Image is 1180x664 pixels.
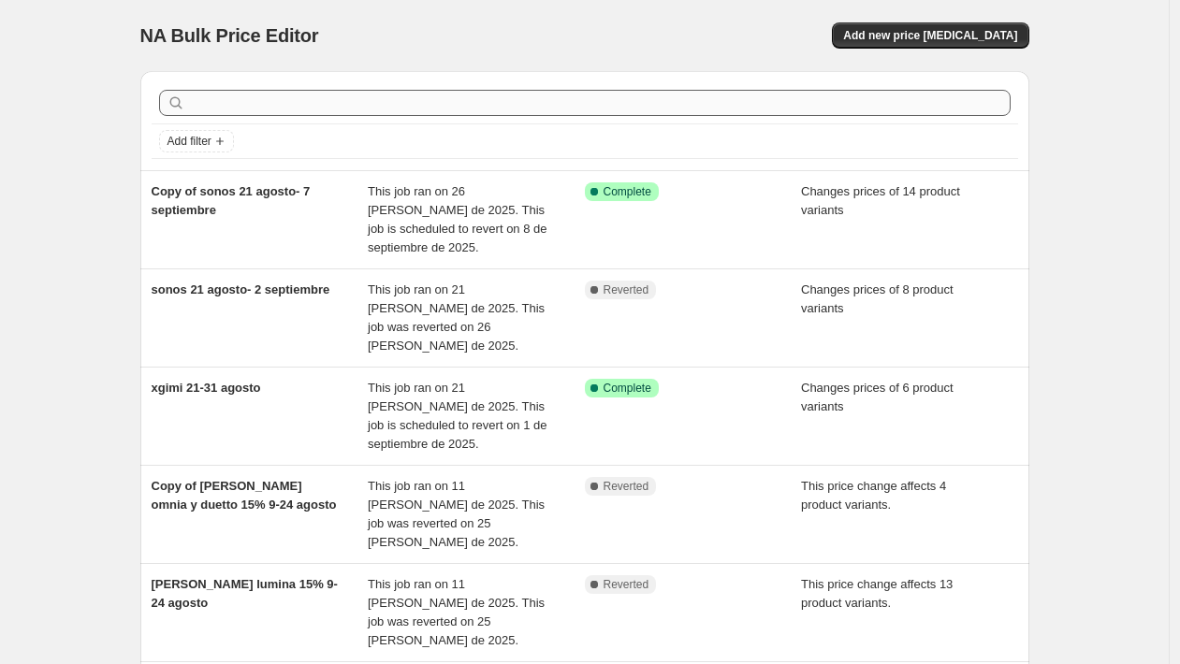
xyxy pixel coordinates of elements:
[604,282,649,297] span: Reverted
[843,28,1017,43] span: Add new price [MEDICAL_DATA]
[152,184,311,217] span: Copy of sonos 21 agosto- 7 septiembre
[801,577,953,610] span: This price change affects 13 product variants.
[801,184,960,217] span: Changes prices of 14 product variants
[140,25,319,46] span: NA Bulk Price Editor
[832,22,1028,49] button: Add new price [MEDICAL_DATA]
[368,577,545,647] span: This job ran on 11 [PERSON_NAME] de 2025. This job was reverted on 25 [PERSON_NAME] de 2025.
[801,381,954,413] span: Changes prices of 6 product variants
[801,282,954,315] span: Changes prices of 8 product variants
[152,577,338,610] span: [PERSON_NAME] lumina 15% 9-24 agosto
[604,184,651,199] span: Complete
[368,479,545,549] span: This job ran on 11 [PERSON_NAME] de 2025. This job was reverted on 25 [PERSON_NAME] de 2025.
[152,381,261,395] span: xgimi 21-31 agosto
[604,479,649,494] span: Reverted
[152,479,337,512] span: Copy of [PERSON_NAME] omnia y duetto 15% 9-24 agosto
[801,479,946,512] span: This price change affects 4 product variants.
[604,381,651,396] span: Complete
[368,282,545,353] span: This job ran on 21 [PERSON_NAME] de 2025. This job was reverted on 26 [PERSON_NAME] de 2025.
[368,381,547,451] span: This job ran on 21 [PERSON_NAME] de 2025. This job is scheduled to revert on 1 de septiembre de 2...
[368,184,547,254] span: This job ran on 26 [PERSON_NAME] de 2025. This job is scheduled to revert on 8 de septiembre de 2...
[159,130,234,152] button: Add filter
[604,577,649,592] span: Reverted
[152,282,330,296] span: sonos 21 agosto- 2 septiembre
[168,134,211,149] span: Add filter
